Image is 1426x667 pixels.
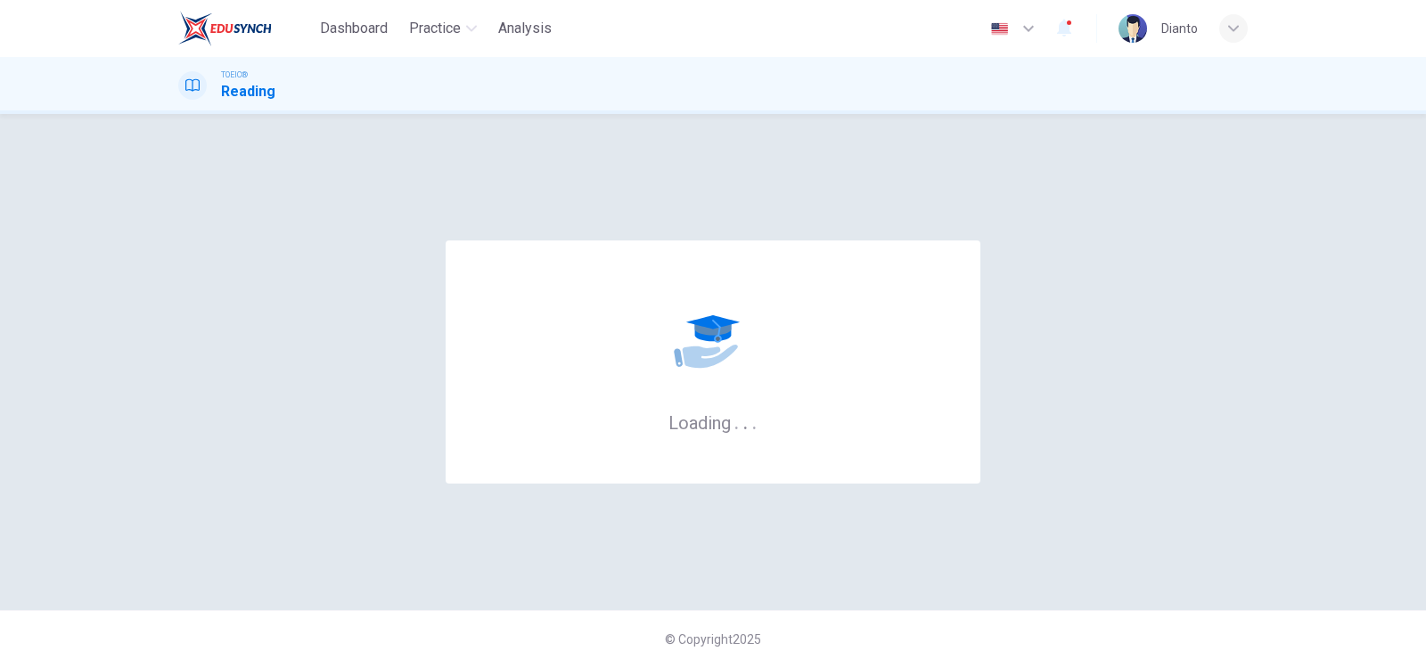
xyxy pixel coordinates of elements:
[221,81,275,102] h1: Reading
[409,18,461,39] span: Practice
[733,406,740,435] h6: .
[742,406,749,435] h6: .
[665,632,761,647] span: © Copyright 2025
[498,18,552,39] span: Analysis
[1161,18,1198,39] div: Dianto
[221,69,248,81] span: TOEIC®
[178,11,313,46] a: EduSynch logo
[313,12,395,45] button: Dashboard
[178,11,272,46] img: EduSynch logo
[320,18,388,39] span: Dashboard
[491,12,559,45] button: Analysis
[1119,14,1147,43] img: Profile picture
[988,22,1011,36] img: en
[402,12,484,45] button: Practice
[751,406,758,435] h6: .
[668,411,758,434] h6: Loading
